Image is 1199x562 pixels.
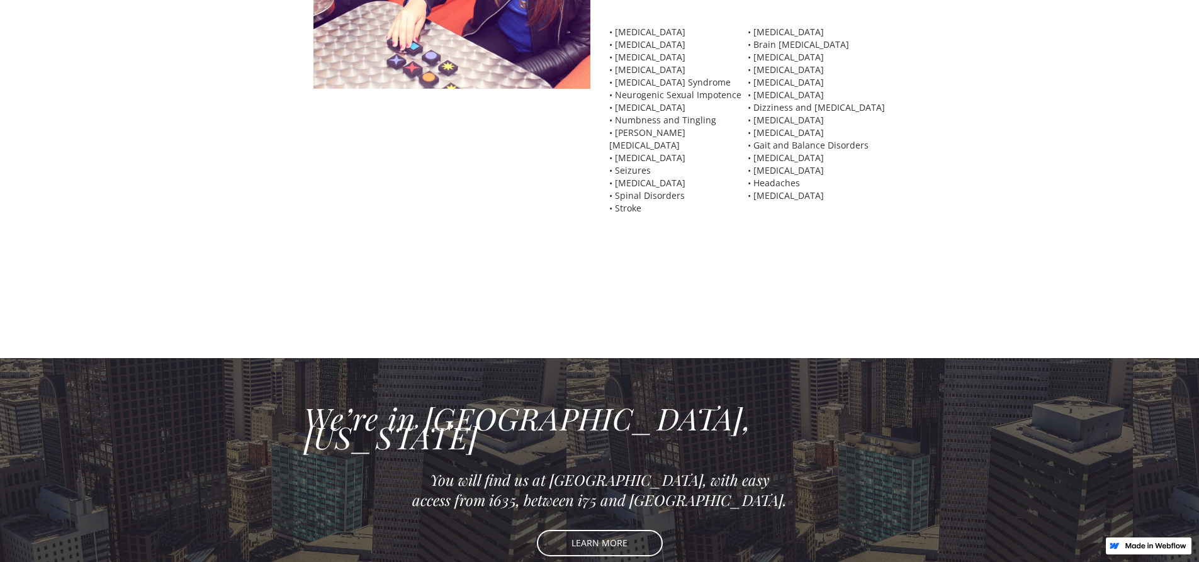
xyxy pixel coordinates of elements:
em: You will find us at [GEOGRAPHIC_DATA], with easy access from i635, between i75 and [GEOGRAPHIC_DA... [412,469,787,510]
p: • [MEDICAL_DATA] • Brain [MEDICAL_DATA] • [MEDICAL_DATA] • [MEDICAL_DATA] • [MEDICAL_DATA] • [MED... [748,26,886,202]
a: LEARN MORE [537,530,663,556]
em: We’re in [GEOGRAPHIC_DATA], [US_STATE] [304,398,751,457]
p: • [MEDICAL_DATA] • [MEDICAL_DATA] • [MEDICAL_DATA] • [MEDICAL_DATA] • [MEDICAL_DATA] Syndrome • N... [609,26,748,215]
img: Made in Webflow [1125,542,1186,549]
